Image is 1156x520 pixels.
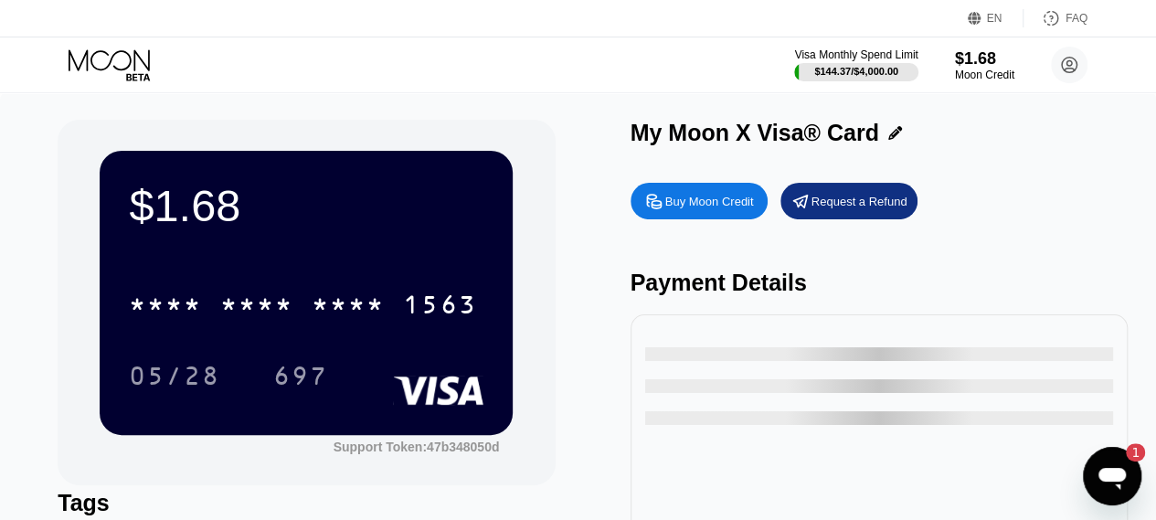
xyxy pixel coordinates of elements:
[987,12,1002,25] div: EN
[403,292,476,322] div: 1563
[1066,12,1087,25] div: FAQ
[665,194,754,209] div: Buy Moon Credit
[1083,447,1141,505] iframe: Button to launch messaging window, 1 unread message
[631,270,1128,296] div: Payment Details
[334,440,500,454] div: Support Token:47b348050d
[631,120,879,146] div: My Moon X Visa® Card
[780,183,917,219] div: Request a Refund
[260,353,342,398] div: 697
[955,49,1014,81] div: $1.68Moon Credit
[1023,9,1087,27] div: FAQ
[115,353,234,398] div: 05/28
[811,194,907,209] div: Request a Refund
[794,48,917,61] div: Visa Monthly Spend Limit
[955,69,1014,81] div: Moon Credit
[631,183,768,219] div: Buy Moon Credit
[58,490,555,516] div: Tags
[968,9,1023,27] div: EN
[1108,443,1145,462] iframe: Number of unread messages
[794,48,917,81] div: Visa Monthly Spend Limit$144.37/$4,000.00
[129,180,483,231] div: $1.68
[814,66,898,77] div: $144.37 / $4,000.00
[273,364,328,393] div: 697
[955,49,1014,69] div: $1.68
[334,440,500,454] div: Support Token: 47b348050d
[129,364,220,393] div: 05/28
